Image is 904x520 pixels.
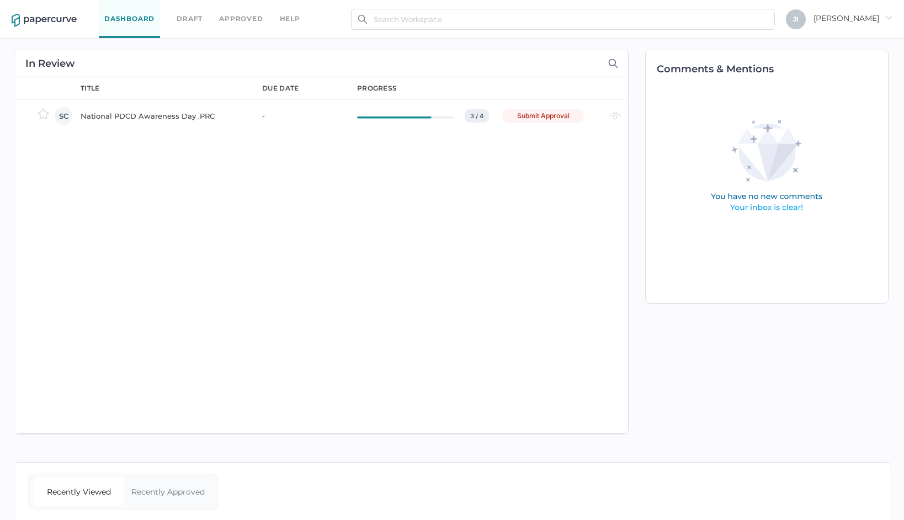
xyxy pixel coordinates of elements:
img: eye-light-gray.b6d092a5.svg [609,113,621,120]
div: title [81,83,100,93]
a: Approved [219,13,263,25]
div: Recently Viewed [34,477,124,506]
div: progress [357,83,397,93]
div: SC [55,107,72,125]
input: Search Workspace [351,9,774,30]
i: arrow_right [885,14,892,22]
img: search-icon-expand.c6106642.svg [608,59,618,68]
a: Draft [177,13,203,25]
img: star-inactive.70f2008a.svg [38,108,49,119]
h2: In Review [25,59,75,68]
span: J I [793,15,799,23]
img: search.bf03fe8b.svg [358,15,367,24]
div: Submit Approval [502,109,584,123]
h2: Comments & Mentions [657,64,889,74]
img: papercurve-logo-colour.7244d18c.svg [12,14,77,27]
div: help [280,13,300,25]
div: 3 / 4 [465,109,489,123]
img: comments-empty-state.0193fcf7.svg [687,111,846,222]
span: [PERSON_NAME] [813,13,892,23]
td: - [251,99,346,132]
div: due date [262,83,299,93]
div: National PDCD Awareness Day_PRC [81,109,249,123]
div: Recently Approved [124,477,213,506]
